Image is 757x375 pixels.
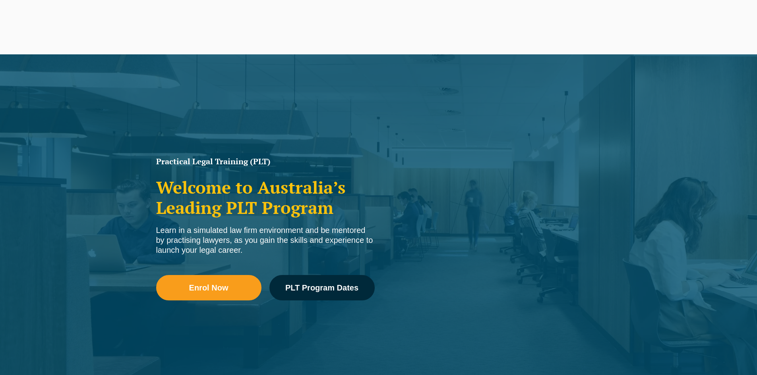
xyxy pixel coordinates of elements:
[156,177,375,217] h2: Welcome to Australia’s Leading PLT Program
[156,158,375,165] h1: Practical Legal Training (PLT)
[189,284,228,292] span: Enrol Now
[156,275,261,300] a: Enrol Now
[285,284,358,292] span: PLT Program Dates
[156,225,375,255] div: Learn in a simulated law firm environment and be mentored by practising lawyers, as you gain the ...
[269,275,375,300] a: PLT Program Dates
